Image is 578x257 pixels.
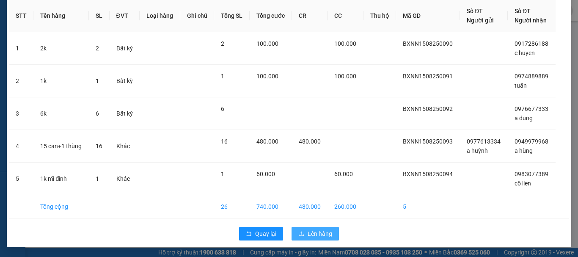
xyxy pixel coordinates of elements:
[221,138,228,145] span: 16
[96,77,99,84] span: 1
[515,50,535,56] span: c huyen
[96,175,99,182] span: 1
[292,195,328,218] td: 480.000
[96,110,99,117] span: 6
[328,195,363,218] td: 260.000
[467,17,494,24] span: Người gửi
[256,40,278,47] span: 100.000
[515,138,548,145] span: 0949979968
[308,229,332,238] span: Lên hàng
[515,171,548,177] span: 0983077389
[403,105,453,112] span: BXNN1508250092
[467,147,488,154] span: a huỳnh
[110,163,140,195] td: Khác
[515,8,531,14] span: Số ĐT
[515,105,548,112] span: 0976677333
[299,138,321,145] span: 480.000
[256,138,278,145] span: 480.000
[515,73,548,80] span: 0974889889
[110,32,140,65] td: Bất kỳ
[515,40,548,47] span: 0917286188
[515,147,533,154] span: a hùng
[250,195,292,218] td: 740.000
[221,40,224,47] span: 2
[221,171,224,177] span: 1
[221,73,224,80] span: 1
[403,40,453,47] span: BXNN1508250090
[292,227,339,240] button: uploadLên hàng
[96,45,99,52] span: 2
[467,138,501,145] span: 0977613334
[334,73,356,80] span: 100.000
[396,195,460,218] td: 5
[515,82,527,89] span: tuấn
[9,97,33,130] td: 3
[298,231,304,238] span: upload
[467,8,483,14] span: Số ĐT
[239,227,283,240] button: rollbackQuay lại
[79,21,354,31] li: Số [GEOGRAPHIC_DATA][PERSON_NAME], P. [GEOGRAPHIC_DATA]
[334,40,356,47] span: 100.000
[403,73,453,80] span: BXNN1508250091
[33,32,89,65] td: 2k
[515,180,531,187] span: cô lien
[9,163,33,195] td: 5
[33,130,89,163] td: 15 can+1 thùng
[403,171,453,177] span: BXNN1508250094
[214,195,250,218] td: 26
[9,130,33,163] td: 4
[11,61,143,75] b: GỬI : Bến Xe Nước Ngầm
[9,32,33,65] td: 1
[221,105,224,112] span: 6
[96,143,102,149] span: 16
[33,163,89,195] td: 1k mĩ đình
[246,231,252,238] span: rollback
[334,171,353,177] span: 60.000
[110,65,140,97] td: Bất kỳ
[33,65,89,97] td: 1k
[515,17,547,24] span: Người nhận
[33,195,89,218] td: Tổng cộng
[255,229,276,238] span: Quay lại
[515,115,533,122] span: a dung
[110,130,140,163] td: Khác
[11,11,53,53] img: logo.jpg
[256,171,275,177] span: 60.000
[79,31,354,42] li: Hotline: 0981127575, 0981347575, 19009067
[9,65,33,97] td: 2
[403,138,453,145] span: BXNN1508250093
[256,73,278,80] span: 100.000
[110,97,140,130] td: Bất kỳ
[33,97,89,130] td: 6k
